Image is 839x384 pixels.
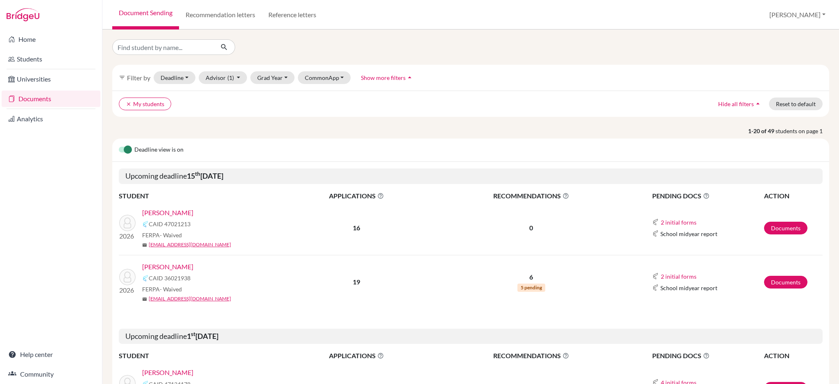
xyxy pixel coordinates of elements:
[652,351,763,361] span: PENDING DOCS
[142,368,193,377] a: [PERSON_NAME]
[119,98,171,110] button: clearMy students
[517,284,545,292] span: 5 pending
[142,208,193,218] a: [PERSON_NAME]
[119,168,823,184] h5: Upcoming deadline
[142,221,149,227] img: Common App logo
[660,284,717,292] span: School midyear report
[126,101,132,107] i: clear
[754,100,762,108] i: arrow_drop_up
[660,272,697,281] button: 2 initial forms
[2,346,100,363] a: Help center
[160,232,182,239] span: - Waived
[431,351,632,361] span: RECOMMENDATIONS
[142,231,182,239] span: FERPA
[119,329,823,344] h5: Upcoming deadline
[119,215,136,231] img: Lin, Jolie
[149,274,190,282] span: CAID 36021938
[149,220,190,228] span: CAID 47021213
[119,231,136,241] p: 2026
[119,191,283,201] th: STUDENT
[154,71,195,84] button: Deadline
[142,243,147,248] span: mail
[652,219,659,225] img: Common App logo
[660,229,717,238] span: School midyear report
[431,223,632,233] p: 0
[119,350,283,361] th: STUDENT
[406,73,414,82] i: arrow_drop_up
[142,262,193,272] a: [PERSON_NAME]
[283,351,430,361] span: APPLICATIONS
[776,127,829,135] span: students on page 1
[2,111,100,127] a: Analytics
[142,275,149,282] img: Common App logo
[431,272,632,282] p: 6
[2,31,100,48] a: Home
[660,218,697,227] button: 2 initial forms
[199,71,247,84] button: Advisor(1)
[764,276,807,289] a: Documents
[764,222,807,234] a: Documents
[769,98,823,110] button: Reset to default
[134,145,184,155] span: Deadline view is on
[361,74,406,81] span: Show more filters
[2,91,100,107] a: Documents
[187,332,218,341] b: 1 [DATE]
[112,39,214,55] input: Find student by name...
[711,98,769,110] button: Hide all filtersarrow_drop_up
[766,7,829,23] button: [PERSON_NAME]
[149,295,231,302] a: [EMAIL_ADDRESS][DOMAIN_NAME]
[7,8,39,21] img: Bridge-U
[119,285,136,295] p: 2026
[764,191,823,201] th: ACTION
[764,350,823,361] th: ACTION
[2,51,100,67] a: Students
[191,331,195,337] sup: st
[652,191,763,201] span: PENDING DOCS
[298,71,351,84] button: CommonApp
[142,297,147,302] span: mail
[652,284,659,291] img: Common App logo
[283,191,430,201] span: APPLICATIONS
[119,269,136,285] img: Teoh, Samuel
[652,230,659,237] img: Common App logo
[127,74,150,82] span: Filter by
[353,278,360,286] b: 19
[149,241,231,248] a: [EMAIL_ADDRESS][DOMAIN_NAME]
[353,224,360,232] b: 16
[227,74,234,81] span: (1)
[160,286,182,293] span: - Waived
[187,171,223,180] b: 15 [DATE]
[2,366,100,382] a: Community
[652,273,659,279] img: Common App logo
[142,285,182,293] span: FERPA
[354,71,421,84] button: Show more filtersarrow_drop_up
[195,170,200,177] sup: th
[431,191,632,201] span: RECOMMENDATIONS
[2,71,100,87] a: Universities
[250,71,295,84] button: Grad Year
[119,74,125,81] i: filter_list
[748,127,776,135] strong: 1-20 of 49
[718,100,754,107] span: Hide all filters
